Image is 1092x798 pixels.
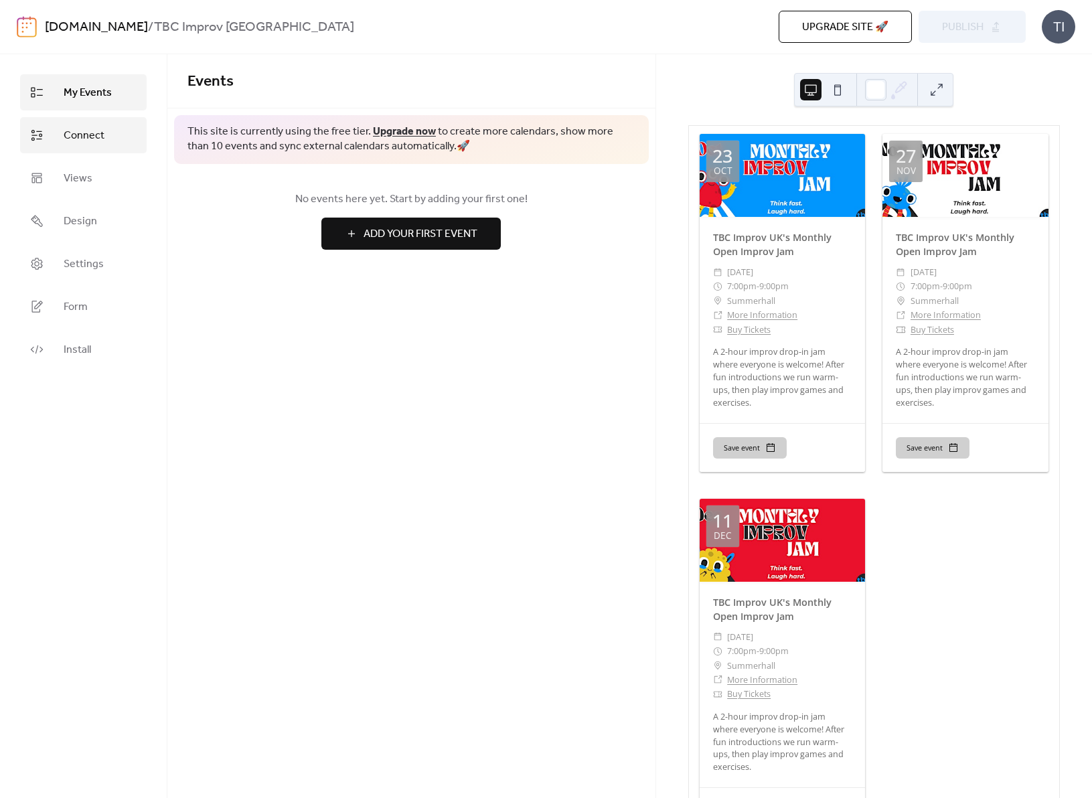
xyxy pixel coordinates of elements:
span: Views [64,171,92,187]
div: ​ [896,265,905,279]
span: No events here yet. Start by adding your first one! [187,191,635,208]
div: ​ [713,687,722,701]
span: My Events [64,85,112,101]
div: 11 [712,511,732,530]
div: Dec [714,532,732,541]
span: [DATE] [727,630,753,644]
div: 27 [896,147,916,165]
div: A 2-hour improv drop-in jam where everyone is welcome! After fun introductions we run warm-ups, t... [882,346,1048,409]
a: TBC Improv UK's Monthly Open Improv Jam [713,231,832,258]
div: ​ [896,294,905,308]
div: ​ [713,644,722,658]
span: [DATE] [727,265,753,279]
a: Buy Tickets [911,324,954,335]
span: - [757,644,759,658]
span: Settings [64,256,104,272]
span: Events [187,67,234,96]
span: [DATE] [911,265,937,279]
div: ​ [713,659,722,673]
div: TI [1042,10,1075,44]
div: ​ [896,279,905,293]
a: Install [20,331,147,368]
div: Nov [896,167,916,176]
div: ​ [713,673,722,687]
a: My Events [20,74,147,110]
span: Design [64,214,97,230]
a: Buy Tickets [727,688,771,700]
b: TBC Improv [GEOGRAPHIC_DATA] [154,15,354,40]
div: 23 [712,147,732,165]
a: Buy Tickets [727,324,771,335]
a: Design [20,203,147,239]
div: Oct [714,167,732,176]
span: Summerhall [727,294,775,308]
button: Save event [896,437,969,459]
div: ​ [713,630,722,644]
span: Upgrade site 🚀 [802,19,888,35]
span: - [757,279,759,293]
a: Form [20,289,147,325]
span: Summerhall [911,294,959,308]
b: / [148,15,154,40]
span: 9:00pm [943,279,972,293]
div: ​ [713,265,722,279]
a: TBC Improv UK's Monthly Open Improv Jam [896,231,1014,258]
a: Connect [20,117,147,153]
span: 7:00pm [727,279,757,293]
a: Add Your First Event [187,218,635,250]
a: More Information [727,309,797,321]
span: Summerhall [727,659,775,673]
div: ​ [713,323,722,337]
span: 7:00pm [911,279,940,293]
span: Install [64,342,91,358]
div: A 2-hour improv drop-in jam where everyone is welcome! After fun introductions we run warm-ups, t... [700,346,866,409]
img: logo [17,16,37,37]
a: TBC Improv UK's Monthly Open Improv Jam [713,596,832,623]
button: Add Your First Event [321,218,501,250]
button: Upgrade site 🚀 [779,11,912,43]
a: More Information [911,309,981,321]
div: ​ [713,294,722,308]
span: This site is currently using the free tier. to create more calendars, show more than 10 events an... [187,125,635,155]
span: Add Your First Event [364,226,477,242]
a: [DOMAIN_NAME] [45,15,148,40]
div: ​ [713,279,722,293]
button: Save event [713,437,787,459]
div: ​ [896,323,905,337]
a: Views [20,160,147,196]
div: ​ [896,308,905,322]
a: Upgrade now [373,121,436,142]
span: 7:00pm [727,644,757,658]
div: ​ [713,308,722,322]
a: Settings [20,246,147,282]
span: Form [64,299,88,315]
a: More Information [727,674,797,686]
span: 9:00pm [759,279,789,293]
span: Connect [64,128,104,144]
span: 9:00pm [759,644,789,658]
div: A 2-hour improv drop-in jam where everyone is welcome! After fun introductions we run warm-ups, t... [700,711,866,774]
span: - [940,279,943,293]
